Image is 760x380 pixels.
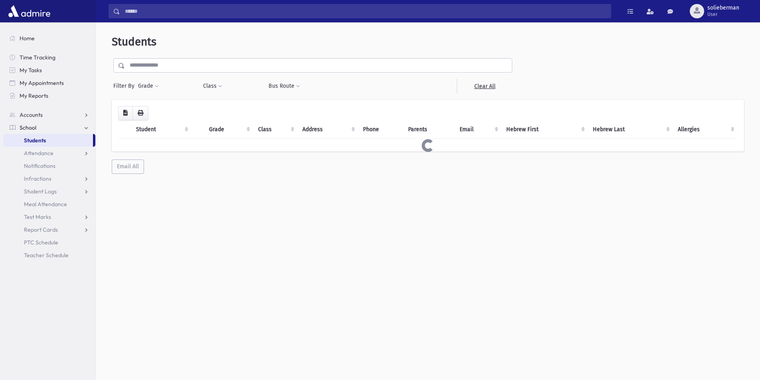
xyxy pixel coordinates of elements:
button: Class [203,79,223,93]
span: Teacher Schedule [24,252,69,259]
th: Email [455,120,501,139]
a: Clear All [457,79,512,93]
th: Class [253,120,298,139]
a: Test Marks [3,211,95,223]
a: School [3,121,95,134]
a: Time Tracking [3,51,95,64]
th: Hebrew Last [588,120,673,139]
span: Student Logs [24,188,57,195]
a: My Tasks [3,64,95,77]
a: My Appointments [3,77,95,89]
span: Home [20,35,35,42]
a: Attendance [3,147,95,159]
a: Student Logs [3,185,95,198]
button: Email All [112,159,144,174]
span: Students [112,35,156,48]
a: Teacher Schedule [3,249,95,262]
th: Student [131,120,191,139]
th: Allergies [673,120,738,139]
span: School [20,124,36,131]
button: Print [132,106,148,120]
span: Accounts [20,111,43,118]
button: CSV [118,106,133,120]
span: User [707,11,739,18]
span: Attendance [24,150,53,157]
a: PTC Schedule [3,236,95,249]
span: Students [24,137,46,144]
span: Infractions [24,175,51,182]
a: Meal Attendance [3,198,95,211]
span: My Tasks [20,67,42,74]
a: Infractions [3,172,95,185]
a: Home [3,32,95,45]
span: Test Marks [24,213,51,221]
a: Report Cards [3,223,95,236]
span: My Appointments [20,79,64,87]
span: Notifications [24,162,55,169]
button: Grade [138,79,159,93]
a: My Reports [3,89,95,102]
a: Accounts [3,108,95,121]
span: My Reports [20,92,48,99]
span: Filter By [113,82,138,90]
button: Bus Route [268,79,300,93]
th: Address [298,120,358,139]
input: Search [120,4,611,18]
a: Students [3,134,93,147]
th: Grade [204,120,253,139]
th: Phone [358,120,403,139]
span: PTC Schedule [24,239,58,246]
img: AdmirePro [6,3,52,19]
th: Parents [403,120,455,139]
th: Hebrew First [501,120,588,139]
a: Notifications [3,159,95,172]
span: Meal Attendance [24,201,67,208]
span: Time Tracking [20,54,55,61]
span: solieberman [707,5,739,11]
span: Report Cards [24,226,58,233]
